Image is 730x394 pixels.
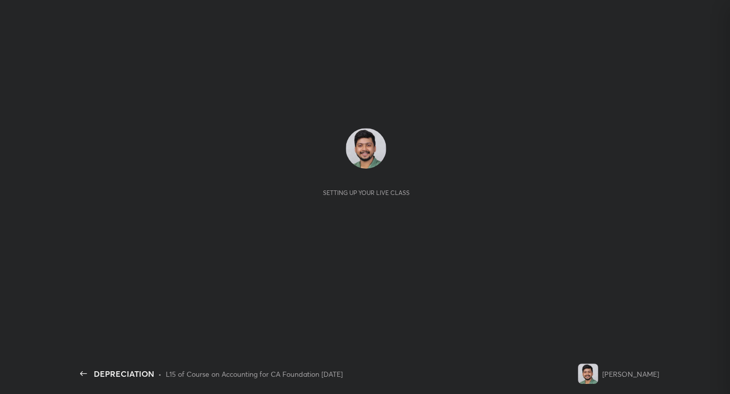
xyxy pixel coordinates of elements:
div: DEPRECIATION [94,368,154,380]
img: 1ebc9903cf1c44a29e7bc285086513b0.jpg [346,128,386,169]
div: L15 of Course on Accounting for CA Foundation [DATE] [166,369,343,379]
div: • [158,369,162,379]
img: 1ebc9903cf1c44a29e7bc285086513b0.jpg [578,364,598,384]
div: [PERSON_NAME] [602,369,659,379]
div: Setting up your live class [323,189,410,196]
